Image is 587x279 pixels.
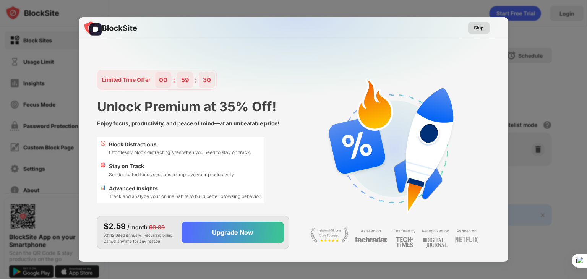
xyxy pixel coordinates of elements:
[456,227,477,235] div: As seen on
[127,223,148,232] div: / month
[423,237,448,249] img: light-digital-journal.svg
[83,17,513,169] img: gradient.svg
[109,171,235,178] div: Set dedicated focus sessions to improve your productivity.
[396,237,413,247] img: light-techtimes.svg
[100,184,106,200] div: 📊
[422,227,449,235] div: Recognized by
[310,227,349,243] img: light-stay-focus.svg
[109,193,261,200] div: Track and analyze your online habits to build better browsing behavior.
[355,237,388,243] img: light-techradar.svg
[455,237,478,243] img: light-netflix.svg
[104,221,126,232] div: $2.59
[361,227,381,235] div: As seen on
[100,162,106,178] div: 🎯
[149,223,165,232] div: $3.99
[109,184,261,193] div: Advanced Insights
[212,229,253,236] div: Upgrade Now
[394,227,416,235] div: Featured by
[474,24,484,32] div: Skip
[104,221,175,244] div: $31.12 Billed annually. Recurring billing. Cancel anytime for any reason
